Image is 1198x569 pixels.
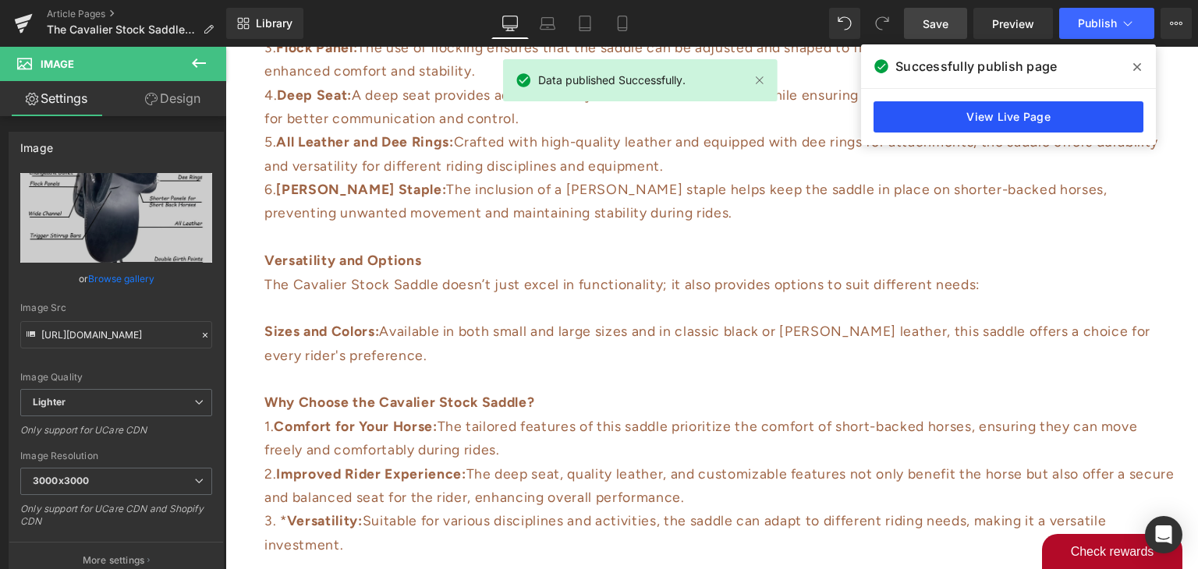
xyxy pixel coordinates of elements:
[20,424,212,447] div: Only support for UCare CDN
[39,37,949,84] p: 4. A deep seat provides added security and balance for the rider while ensuring a close contact f...
[1145,516,1182,553] div: Open Intercom Messenger
[895,57,1057,76] span: Successfully publish page
[39,131,949,178] p: 6. The inclusion of a [PERSON_NAME] staple helps keep the saddle in place on shorter-backed horse...
[116,81,229,116] a: Design
[256,16,292,30] span: Library
[33,475,89,486] b: 3000x3000
[48,371,211,387] strong: Comfort for Your Horse:
[1078,17,1117,30] span: Publish
[829,8,860,39] button: Undo
[566,8,604,39] a: Tablet
[226,8,303,39] a: New Library
[867,8,898,39] button: Redo
[20,503,212,538] div: Only support for UCare CDN and Shopify CDN
[39,415,949,463] p: 2. The deep seat, quality leather, and customizable features not only benefit the horse but also ...
[992,16,1034,32] span: Preview
[39,347,309,363] strong: Why Choose the Cavalier Stock Saddle?
[39,276,154,292] strong: Sizes and Colors:
[20,321,212,348] input: Link
[1059,8,1154,39] button: Publish
[29,11,112,25] span: Check rewards
[39,462,949,510] p: 3. * Suitable for various disciplines and activities, the saddle can adapt to different riding ne...
[604,8,641,39] a: Mobile
[1161,8,1192,39] button: More
[62,465,137,482] strong: Versatility:
[39,368,949,415] p: 1. The tailored features of this saddle prioritize the comfort of short-backed horses, ensuring t...
[47,8,226,20] a: Article Pages
[51,40,126,56] strong: Deep Seat:
[491,8,529,39] a: Desktop
[973,8,1053,39] a: Preview
[538,72,686,89] span: Data published Successfully.
[874,101,1143,133] a: View Live Page
[51,87,228,103] strong: All Leather and Dee Rings:
[39,83,949,131] p: 5. Crafted with high-quality leather and equipped with dee rings for attachments, the saddle offe...
[20,133,53,154] div: Image
[20,451,212,461] div: Image Resolution
[20,270,212,287] div: or
[51,419,240,435] strong: Improved Rider Experience:
[88,265,154,292] a: Browse gallery
[33,396,66,408] b: Lighter
[39,205,196,221] strong: Versatility and Options
[20,372,212,383] div: Image Quality
[47,23,197,36] span: The Cavalier Stock Saddle for Short Back Horses
[20,302,212,313] div: Image Src
[923,16,948,32] span: Save
[39,226,949,249] p: The Cavalier Stock Saddle doesn’t just excel in functionality; it also provides options to suit d...
[51,134,221,150] strong: [PERSON_NAME] Staple:
[41,58,74,70] span: Image
[83,553,145,567] p: More settings
[529,8,566,39] a: Laptop
[39,273,949,320] p: Available in both small and large sizes and in classic black or [PERSON_NAME] leather, this saddl...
